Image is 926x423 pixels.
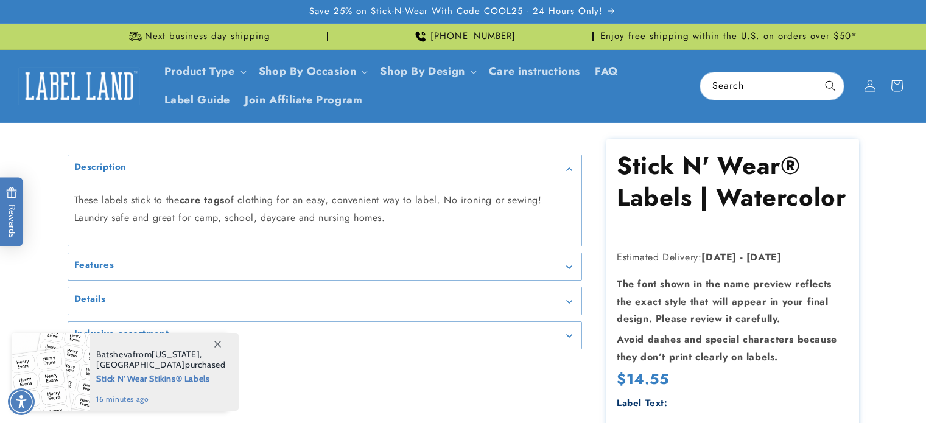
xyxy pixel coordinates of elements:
summary: Product Type [157,57,251,86]
summary: Shop By Occasion [251,57,373,86]
span: Enjoy free shipping within the U.S. on orders over $50* [600,30,857,43]
img: Label Land [18,67,140,105]
div: Announcement [333,24,594,49]
a: FAQ [588,57,626,86]
h1: Stick N' Wear® Labels | Watercolor [617,150,848,213]
span: Batsheva [96,349,133,360]
span: FAQ [595,65,619,79]
div: Announcement [68,24,328,49]
span: Label Guide [164,93,231,107]
summary: Shop By Design [373,57,481,86]
span: Next business day shipping [145,30,270,43]
span: Care instructions [489,65,580,79]
strong: [DATE] [746,250,782,264]
a: Label Land [14,63,145,110]
h2: Details [74,293,106,306]
span: [US_STATE] [152,349,200,360]
media-gallery: Gallery Viewer [68,155,582,350]
strong: The font shown in the name preview reflects the exact style that will appear in your final design... [617,277,832,326]
div: Announcement [598,24,859,49]
span: from , purchased [96,349,226,370]
span: Join Affiliate Program [245,93,362,107]
span: Shop By Occasion [259,65,357,79]
h2: Description [74,161,127,173]
span: Stick N' Wear Stikins® Labels [96,370,226,385]
h2: Features [74,259,114,271]
label: Label Text: [617,396,668,410]
span: Save 25% on Stick-N-Wear With Code COOL25 - 24 Hours Only! [309,5,603,18]
summary: Description [68,155,581,183]
span: Rewards [6,187,18,237]
p: These labels stick to the of clothing for an easy, convenient way to label. No ironing or sewing!... [74,192,575,227]
p: Estimated Delivery: [617,249,848,267]
a: Care instructions [482,57,588,86]
span: [PHONE_NUMBER] [430,30,516,43]
h2: Inclusive assortment [74,328,169,340]
strong: - [740,250,743,264]
div: Accessibility Menu [8,388,35,415]
summary: Features [68,253,581,281]
strong: Avoid dashes and special characters because they don’t print clearly on labels. [617,332,837,364]
span: [GEOGRAPHIC_DATA] [96,359,185,370]
a: Join Affiliate Program [237,86,370,114]
button: Search [817,72,844,99]
a: Label Guide [157,86,238,114]
summary: Details [68,287,581,315]
a: Product Type [164,63,235,79]
strong: [DATE] [701,250,737,264]
summary: Inclusive assortment [68,322,581,349]
a: Shop By Design [380,63,465,79]
strong: care tags [180,193,225,207]
span: $14.55 [617,369,669,388]
span: 16 minutes ago [96,394,226,405]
